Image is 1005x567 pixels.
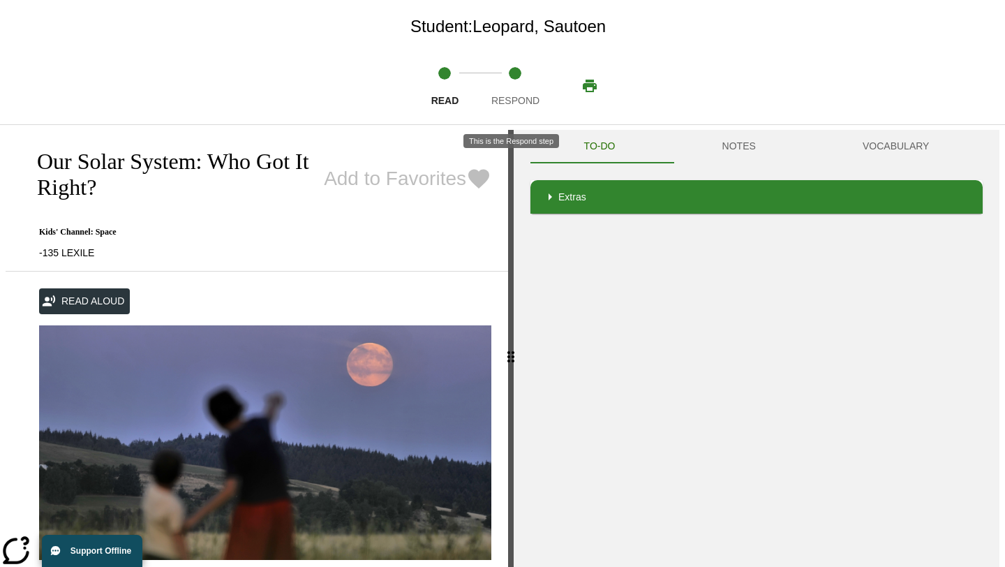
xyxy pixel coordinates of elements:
[530,130,669,163] button: TO-DO
[558,190,586,205] p: Extras
[530,130,983,163] div: Instructional Panel Tabs
[463,134,559,148] div: This is the Respond step
[491,95,539,106] span: Respond
[22,149,317,200] h2: Our Solar System: Who Got It Right?
[22,227,491,237] p: Kids' Channel: Space
[809,130,983,163] button: VOCABULARY
[22,246,491,260] p: -135 LEXILE
[508,130,514,567] div: Press Enter or Spacebar and then press right and left arrow keys to move the slider
[475,47,556,124] button: Respond step 2 of 2
[404,47,486,124] button: Read step 1 of 2
[514,130,999,567] div: activity
[70,546,131,556] span: Support Offline
[431,95,459,106] span: Read
[669,130,809,163] button: NOTES
[42,535,142,567] button: Support Offline
[6,130,508,560] div: reading
[567,73,612,98] button: Print
[39,288,130,314] button: Read Aloud
[530,180,983,214] div: Extras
